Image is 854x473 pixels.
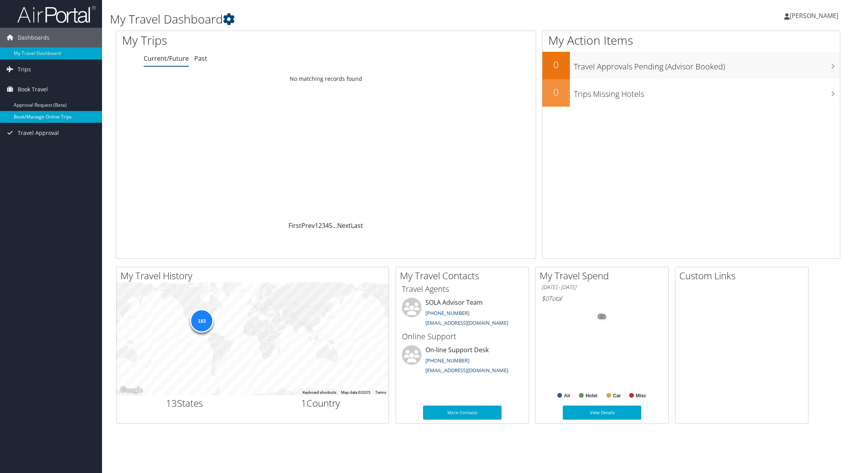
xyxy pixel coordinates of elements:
[563,406,641,420] a: View Details
[325,221,329,230] a: 4
[542,294,549,303] span: $0
[119,385,144,395] img: Google
[337,221,351,230] a: Next
[425,309,469,317] a: [PHONE_NUMBER]
[144,54,189,63] a: Current/Future
[190,309,213,333] div: 183
[398,298,527,330] li: SOLA Advisor Team
[400,269,529,282] h2: My Travel Contacts
[613,393,621,398] text: Car
[166,397,177,409] span: 13
[122,397,247,410] h2: States
[18,80,48,99] span: Book Travel
[398,345,527,377] li: On-line Support Desk
[315,221,318,230] a: 1
[542,284,662,291] h6: [DATE] - [DATE]
[194,54,207,63] a: Past
[574,57,840,72] h3: Travel Approvals Pending (Advisor Booked)
[18,60,31,79] span: Trips
[402,284,523,295] h3: Travel Agents
[425,367,508,374] a: [EMAIL_ADDRESS][DOMAIN_NAME]
[586,393,597,398] text: Hotel
[341,390,370,395] span: Map data ©2025
[17,5,96,24] img: airportal-logo.png
[564,393,571,398] text: Air
[790,11,838,20] span: [PERSON_NAME]
[122,32,355,49] h1: My Trips
[542,86,570,99] h2: 0
[375,390,386,395] a: Terms (opens in new tab)
[542,58,570,71] h2: 0
[351,221,363,230] a: Last
[679,269,808,282] h2: Custom Links
[301,221,315,230] a: Prev
[402,331,523,342] h3: Online Support
[110,11,601,27] h1: My Travel Dashboard
[425,357,469,364] a: [PHONE_NUMBER]
[540,269,668,282] h2: My Travel Spend
[318,221,322,230] a: 2
[259,397,383,410] h2: Country
[542,294,662,303] h6: Total
[636,393,646,398] text: Misc
[542,79,840,107] a: 0Trips Missing Hotels
[332,221,337,230] span: …
[119,385,144,395] a: Open this area in Google Maps (opens a new window)
[542,52,840,79] a: 0Travel Approvals Pending (Advisor Booked)
[784,4,846,27] a: [PERSON_NAME]
[574,85,840,100] h3: Trips Missing Hotels
[542,32,840,49] h1: My Action Items
[322,221,325,230] a: 3
[303,390,336,395] button: Keyboard shortcuts
[288,221,301,230] a: First
[18,28,49,47] span: Dashboards
[423,406,502,420] a: More Contacts
[599,315,605,319] tspan: 0%
[301,397,307,409] span: 1
[329,221,332,230] a: 5
[116,72,536,86] td: No matching records found
[18,123,59,143] span: Travel Approval
[425,319,508,326] a: [EMAIL_ADDRESS][DOMAIN_NAME]
[120,269,389,282] h2: My Travel History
